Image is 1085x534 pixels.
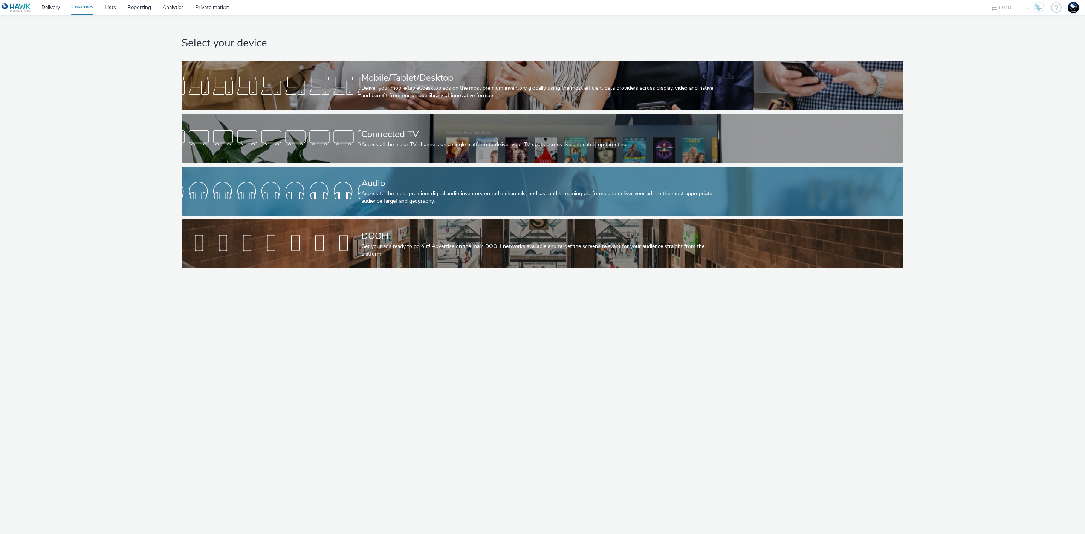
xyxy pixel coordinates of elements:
[182,114,903,163] a: Connected TVAccess all the major TV channels on a single platform to deliver your TV spots across...
[182,36,903,50] h1: Select your device
[1033,2,1044,14] img: Hawk Academy
[1068,2,1079,13] img: Support Hawk
[2,3,31,12] img: undefined Logo
[361,177,721,190] div: Audio
[361,84,721,100] div: Deliver your mobile/tablet/desktop ads on the most premium inventory globally using the most effi...
[361,128,721,141] div: Connected TV
[182,61,903,110] a: Mobile/Tablet/DesktopDeliver your mobile/tablet/desktop ads on the most premium inventory globall...
[182,167,903,216] a: AudioAccess to the most premium digital audio inventory on radio channels, podcast and streaming ...
[361,71,721,84] div: Mobile/Tablet/Desktop
[361,243,721,258] div: Get your ads ready to go out! Advertise on the main DOOH networks available and target the screen...
[182,219,903,268] a: DOOHGet your ads ready to go out! Advertise on the main DOOH networks available and target the sc...
[361,190,721,205] div: Access to the most premium digital audio inventory on radio channels, podcast and streaming platf...
[1033,2,1047,14] a: Hawk Academy
[361,141,721,148] div: Access all the major TV channels on a single platform to deliver your TV spots across live and ca...
[361,230,721,243] div: DOOH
